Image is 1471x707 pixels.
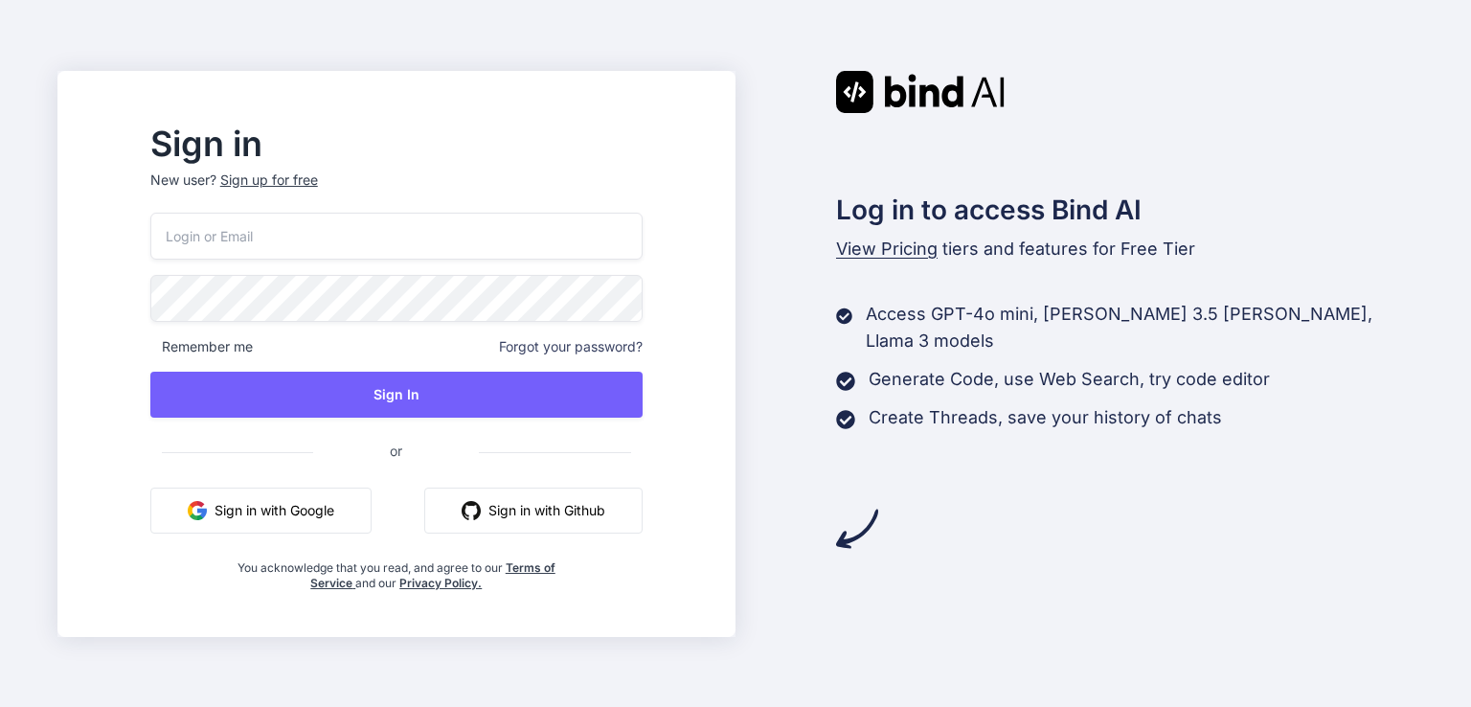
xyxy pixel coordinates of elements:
[866,301,1414,354] p: Access GPT-4o mini, [PERSON_NAME] 3.5 [PERSON_NAME], Llama 3 models
[232,549,560,591] div: You acknowledge that you read, and agree to our and our
[310,560,555,590] a: Terms of Service
[869,366,1270,393] p: Generate Code, use Web Search, try code editor
[188,501,207,520] img: google
[150,372,643,418] button: Sign In
[836,236,1414,262] p: tiers and features for Free Tier
[836,239,938,259] span: View Pricing
[499,337,643,356] span: Forgot your password?
[424,488,643,534] button: Sign in with Github
[150,213,643,260] input: Login or Email
[869,404,1222,431] p: Create Threads, save your history of chats
[313,427,479,474] span: or
[150,128,643,159] h2: Sign in
[150,337,253,356] span: Remember me
[836,190,1414,230] h2: Log in to access Bind AI
[462,501,481,520] img: github
[150,488,372,534] button: Sign in with Google
[836,71,1005,113] img: Bind AI logo
[150,171,643,213] p: New user?
[399,576,482,590] a: Privacy Policy.
[836,508,878,550] img: arrow
[220,171,318,190] div: Sign up for free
